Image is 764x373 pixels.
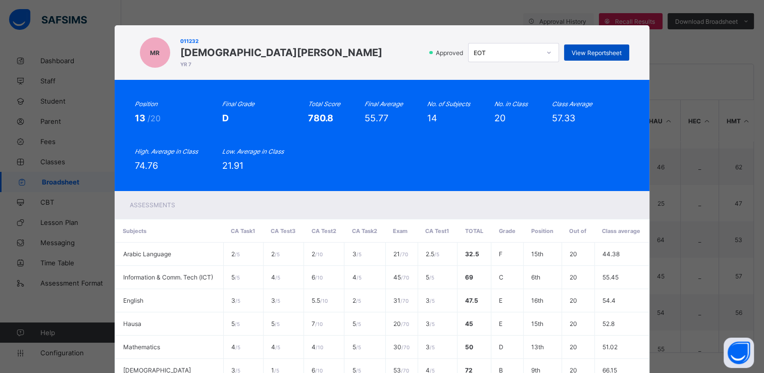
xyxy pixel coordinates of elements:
span: / 5 [235,321,240,327]
span: 2 [352,297,361,304]
span: / 5 [235,298,240,304]
span: 5 [271,320,280,328]
span: Approved [435,49,466,57]
span: 3 [426,297,435,304]
span: 2.5 [426,250,439,258]
span: 4 [271,273,280,281]
span: Mathematics [123,343,160,351]
span: / 10 [320,298,328,304]
span: 3 [426,343,435,351]
span: / 5 [356,251,361,257]
span: 5 [352,320,361,328]
span: 21.91 [222,160,243,171]
span: 6 [312,273,323,281]
span: Assessments [130,201,175,209]
span: Out of [569,227,586,235]
span: 6th [531,273,540,281]
span: 5 [231,273,240,281]
i: Class Average [552,100,592,108]
span: 44.38 [602,250,620,258]
span: CA Task1 [231,227,255,235]
span: 31 [393,297,409,304]
span: 20 [494,113,505,123]
span: / 5 [430,298,435,304]
i: Position [135,100,158,108]
span: 57.33 [552,113,575,123]
span: E [499,297,502,304]
span: CA Test3 [271,227,295,235]
span: / 5 [355,321,361,327]
i: Final Grade [222,100,254,108]
span: Exam [393,227,408,235]
span: / 5 [275,251,280,257]
span: / 70 [401,274,409,281]
span: 55.45 [602,273,619,281]
span: 2 [271,250,280,258]
span: / 5 [235,251,240,257]
span: / 10 [315,274,323,281]
span: / 70 [400,298,409,304]
span: / 70 [400,251,408,257]
span: YR 7 [180,61,382,67]
span: D [499,343,503,351]
span: / 10 [315,321,323,327]
i: No. of Subjects [427,100,470,108]
span: 3 [426,320,435,328]
span: 20 [393,320,409,328]
span: 4 [352,273,361,281]
span: / 5 [434,251,439,257]
span: / 5 [356,274,361,281]
span: 5 [426,273,434,281]
span: 32.5 [465,250,479,258]
span: 7 [312,320,323,328]
span: / 70 [401,321,409,327]
span: 21 [393,250,408,258]
span: 30 [393,343,410,351]
span: 2 [231,250,240,258]
span: Position [531,227,553,235]
span: 20 [570,320,577,328]
span: / 10 [315,251,323,257]
span: 20 [570,250,577,258]
span: / 5 [355,298,361,304]
span: 52.8 [602,320,615,328]
span: CA Test1 [425,227,449,235]
span: 2 [312,250,323,258]
span: / 5 [275,344,280,350]
span: 15th [531,250,543,258]
i: High. Average in Class [135,148,198,155]
button: Open asap [724,338,754,368]
span: 16th [531,297,543,304]
span: /20 [147,113,161,123]
span: CA Task2 [352,227,377,235]
span: / 5 [355,344,361,350]
span: Hausa [123,320,141,328]
span: 20 [570,297,577,304]
span: 780.8 [308,113,333,123]
span: 14 [427,113,437,123]
span: 5 [352,343,361,351]
span: 4 [231,343,240,351]
span: 13th [531,343,544,351]
span: MR [150,49,160,57]
span: D [222,113,229,123]
span: 3 [271,297,280,304]
span: / 5 [275,274,280,281]
span: 20 [570,343,577,351]
span: 15th [531,320,543,328]
span: 74.76 [135,160,158,171]
span: / 5 [275,321,280,327]
span: 5.5 [312,297,328,304]
span: 4 [271,343,280,351]
i: Low. Average in Class [222,148,284,155]
span: F [499,250,502,258]
span: Information & Comm. Tech (ICT) [123,273,213,281]
span: Class average [602,227,640,235]
span: / 5 [275,298,280,304]
span: C [499,273,503,281]
span: [DEMOGRAPHIC_DATA][PERSON_NAME] [180,46,382,59]
span: / 5 [429,274,434,281]
span: 54.4 [602,297,616,304]
span: Grade [499,227,516,235]
i: Final Average [365,100,403,108]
